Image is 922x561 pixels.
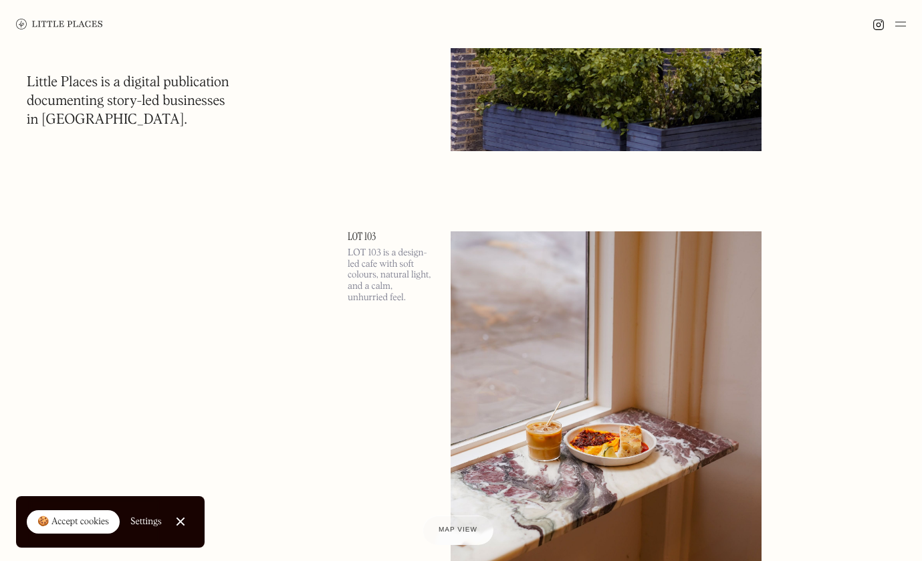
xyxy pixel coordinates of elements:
[348,247,435,304] p: LOT 103 is a design-led cafe with soft colours, natural light, and a calm, unhurried feel.
[130,517,162,526] div: Settings
[130,507,162,537] a: Settings
[167,508,194,535] a: Close Cookie Popup
[27,510,120,534] a: 🍪 Accept cookies
[27,74,229,130] h1: Little Places is a digital publication documenting story-led businesses in [GEOGRAPHIC_DATA].
[439,526,477,534] span: Map view
[348,231,435,242] a: LOT 103
[423,516,493,545] a: Map view
[37,516,109,529] div: 🍪 Accept cookies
